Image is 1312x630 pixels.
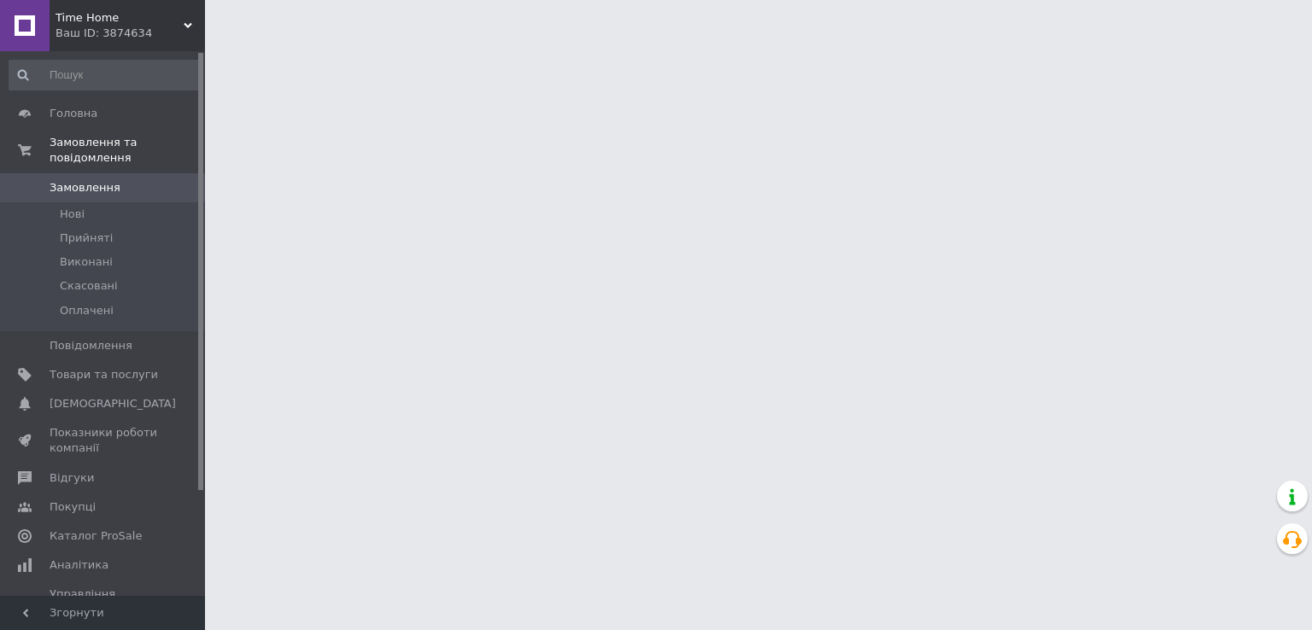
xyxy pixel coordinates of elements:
span: Аналітика [50,557,108,573]
span: Виконані [60,254,113,270]
span: Повідомлення [50,338,132,353]
input: Пошук [9,60,202,90]
span: Замовлення та повідомлення [50,135,205,166]
span: [DEMOGRAPHIC_DATA] [50,396,176,411]
span: Покупці [50,499,96,515]
span: Головна [50,106,97,121]
span: Прийняті [60,230,113,246]
div: Ваш ID: 3874634 [56,26,205,41]
span: Показники роботи компанії [50,425,158,456]
span: Нові [60,207,85,222]
span: Time Home [56,10,184,26]
span: Відгуки [50,470,94,486]
span: Управління сайтом [50,586,158,617]
span: Оплачені [60,303,114,318]
span: Каталог ProSale [50,528,142,544]
span: Товари та послуги [50,367,158,382]
span: Замовлення [50,180,120,195]
span: Скасовані [60,278,118,294]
